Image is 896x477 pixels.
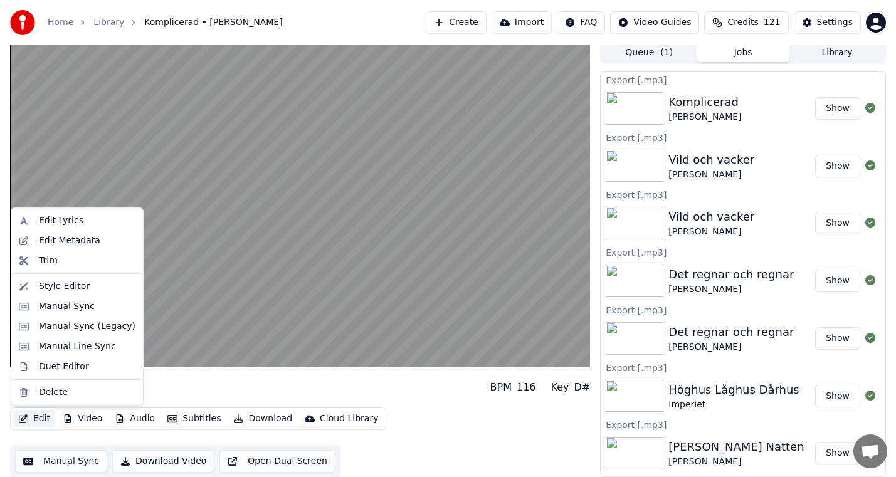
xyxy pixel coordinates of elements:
div: Det regnar och regnar [668,266,794,283]
div: Export [.mp3] [601,417,885,432]
img: youka [10,10,35,35]
button: Show [815,270,860,292]
button: Create [426,11,487,34]
div: Key [551,380,569,395]
div: Manual Sync (Legacy) [39,320,135,333]
div: Vild och vacker [668,208,754,226]
div: [PERSON_NAME] [668,111,741,123]
div: Det regnar och regnar [668,323,794,341]
button: Credits121 [704,11,788,34]
div: Style Editor [39,280,90,293]
div: D# [574,380,591,395]
span: Credits [727,16,758,29]
span: Komplicerad • [PERSON_NAME] [144,16,282,29]
div: Komplicerad [10,372,88,390]
button: Open Dual Screen [219,450,335,473]
button: Video Guides [610,11,699,34]
div: Vild och vacker [668,151,754,169]
button: Jobs [696,44,790,62]
a: Öppna chatt [853,434,887,468]
button: Show [815,442,860,464]
div: Export [.mp3] [601,360,885,375]
div: Settings [817,16,853,29]
div: Höghus Låghus Dårhus [668,381,799,399]
a: Home [48,16,73,29]
nav: breadcrumb [48,16,283,29]
div: 116 [517,380,536,395]
div: Export [.mp3] [601,187,885,202]
div: Duet Editor [39,360,89,373]
div: Edit Metadata [39,234,100,247]
div: Export [.mp3] [601,72,885,87]
div: BPM [490,380,512,395]
button: FAQ [557,11,605,34]
button: Queue [602,44,696,62]
div: Imperiet [668,399,799,411]
span: 121 [764,16,781,29]
div: Manual Sync [39,300,95,313]
div: [PERSON_NAME] [668,283,794,296]
button: Manual Sync [15,450,107,473]
button: Subtitles [162,410,226,427]
div: Export [.mp3] [601,130,885,145]
a: Library [93,16,124,29]
button: Show [815,155,860,177]
div: Trim [39,254,58,267]
button: Library [790,44,884,62]
button: Audio [110,410,160,427]
button: Edit [13,410,55,427]
div: Export [.mp3] [601,244,885,259]
button: Download Video [112,450,214,473]
button: Show [815,385,860,407]
div: Edit Lyrics [39,214,83,227]
div: [PERSON_NAME] Natten [668,438,804,456]
div: Komplicerad [668,93,741,111]
div: [PERSON_NAME] [668,341,794,354]
span: ( 1 ) [660,46,673,59]
button: Show [815,97,860,120]
div: [PERSON_NAME] [668,456,804,468]
button: Import [492,11,552,34]
button: Settings [794,11,861,34]
button: Download [228,410,297,427]
button: Show [815,212,860,234]
button: Show [815,327,860,350]
div: Export [.mp3] [601,302,885,317]
div: Manual Line Sync [39,340,116,353]
div: Delete [39,386,68,399]
div: [PERSON_NAME] [10,390,88,402]
div: [PERSON_NAME] [668,226,754,238]
div: Cloud Library [320,412,378,425]
div: [PERSON_NAME] [668,169,754,181]
button: Video [58,410,107,427]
